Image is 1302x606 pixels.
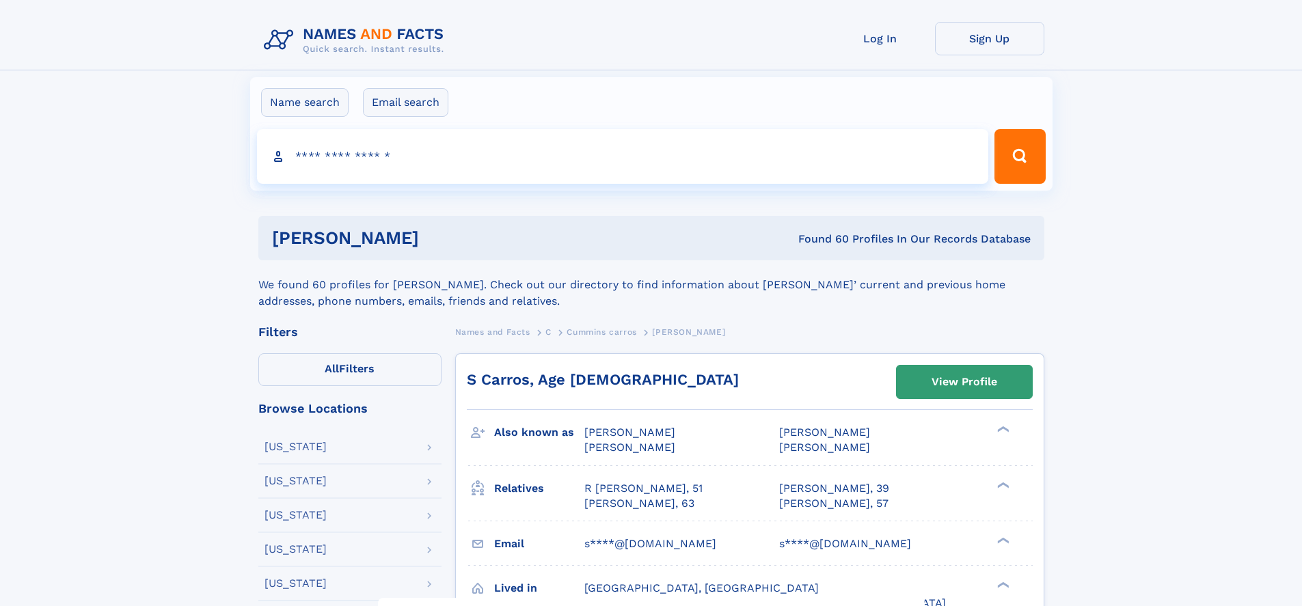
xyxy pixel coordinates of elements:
[455,323,530,340] a: Names and Facts
[994,580,1010,589] div: ❯
[467,371,739,388] a: S Carros, Age [DEMOGRAPHIC_DATA]
[826,22,935,55] a: Log In
[994,480,1010,489] div: ❯
[261,88,349,117] label: Name search
[779,481,889,496] a: [PERSON_NAME], 39
[494,577,584,600] h3: Lived in
[545,323,552,340] a: C
[257,129,989,184] input: search input
[258,260,1044,309] div: We found 60 profiles for [PERSON_NAME]. Check out our directory to find information about [PERSON...
[494,532,584,555] h3: Email
[652,327,725,337] span: [PERSON_NAME]
[265,510,327,521] div: [US_STATE]
[779,496,889,511] a: [PERSON_NAME], 57
[567,323,636,340] a: Cummins carros
[258,353,442,386] label: Filters
[265,544,327,555] div: [US_STATE]
[363,88,448,117] label: Email search
[994,129,1045,184] button: Search Button
[258,402,442,415] div: Browse Locations
[272,230,609,247] h1: [PERSON_NAME]
[265,578,327,589] div: [US_STATE]
[932,366,997,398] div: View Profile
[935,22,1044,55] a: Sign Up
[994,536,1010,545] div: ❯
[584,496,694,511] a: [PERSON_NAME], 63
[325,362,339,375] span: All
[994,425,1010,434] div: ❯
[779,441,870,454] span: [PERSON_NAME]
[584,441,675,454] span: [PERSON_NAME]
[897,366,1032,398] a: View Profile
[265,476,327,486] div: [US_STATE]
[545,327,552,337] span: C
[584,481,703,496] a: R [PERSON_NAME], 51
[265,441,327,452] div: [US_STATE]
[567,327,636,337] span: Cummins carros
[779,426,870,439] span: [PERSON_NAME]
[608,232,1031,247] div: Found 60 Profiles In Our Records Database
[258,326,442,338] div: Filters
[494,421,584,444] h3: Also known as
[494,477,584,500] h3: Relatives
[584,581,819,594] span: [GEOGRAPHIC_DATA], [GEOGRAPHIC_DATA]
[258,22,455,59] img: Logo Names and Facts
[584,426,675,439] span: [PERSON_NAME]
